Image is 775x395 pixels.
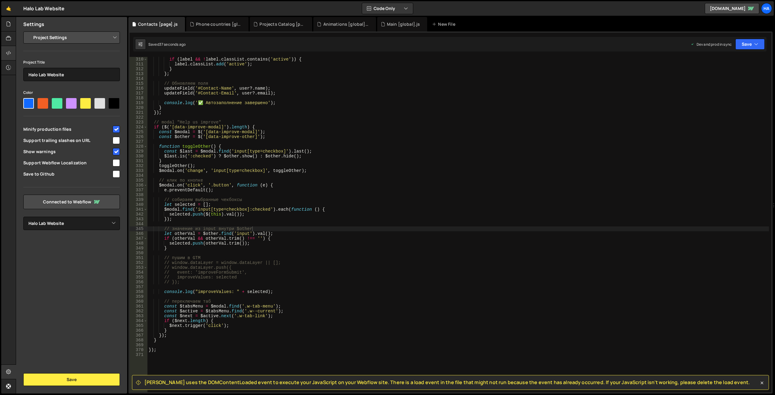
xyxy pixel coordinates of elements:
[130,100,147,105] div: 319
[130,115,147,120] div: 322
[130,67,147,71] div: 312
[259,21,305,27] div: Projects Catalog [page].js
[130,314,147,318] div: 363
[130,265,147,270] div: 353
[130,226,147,231] div: 345
[130,343,147,347] div: 369
[691,42,732,47] div: Dev and prod in sync
[130,120,147,125] div: 323
[130,134,147,139] div: 326
[130,207,147,212] div: 341
[23,171,112,177] span: Save to Github
[130,96,147,100] div: 318
[130,217,147,222] div: 343
[23,5,65,12] div: Halo Lab Website
[130,212,147,217] div: 342
[138,21,178,27] div: Contacts [page].js
[130,299,147,304] div: 360
[130,347,147,352] div: 370
[130,159,147,163] div: 331
[23,195,120,209] a: Connected to Webflow
[23,149,112,155] span: Show warnings
[130,289,147,294] div: 358
[130,154,147,159] div: 330
[130,275,147,280] div: 355
[130,333,147,338] div: 367
[130,110,147,115] div: 321
[144,379,750,386] span: [PERSON_NAME] uses the DOMContentLoaded event to execute your JavaScript on your Webflow site. Th...
[130,183,147,188] div: 336
[130,352,147,357] div: 371
[130,149,147,154] div: 329
[130,285,147,289] div: 357
[130,231,147,236] div: 346
[130,251,147,255] div: 350
[130,338,147,343] div: 368
[130,193,147,197] div: 338
[130,188,147,193] div: 337
[130,76,147,81] div: 314
[130,81,147,86] div: 315
[735,39,765,50] button: Save
[705,3,759,14] a: [DOMAIN_NAME]
[387,21,420,27] div: Main [global].js
[130,91,147,96] div: 317
[23,90,33,96] label: Color
[23,160,112,166] span: Support Webflow Localization
[323,21,369,27] div: Animations [global].js
[130,246,147,251] div: 349
[130,318,147,323] div: 364
[130,57,147,62] div: 310
[130,270,147,275] div: 354
[130,241,147,246] div: 348
[130,130,147,134] div: 325
[130,202,147,207] div: 340
[130,255,147,260] div: 351
[196,21,241,27] div: Phone countries [global].js
[130,178,147,183] div: 335
[130,309,147,314] div: 362
[130,86,147,91] div: 316
[130,304,147,309] div: 361
[761,3,772,14] a: Ha
[130,222,147,226] div: 344
[362,3,413,14] button: Code Only
[23,126,112,132] span: Minify production files
[130,144,147,149] div: 328
[130,294,147,299] div: 359
[23,137,112,143] span: Support trailing slashes on URL
[130,163,147,168] div: 332
[130,197,147,202] div: 339
[130,125,147,130] div: 324
[130,236,147,241] div: 347
[130,280,147,285] div: 356
[130,260,147,265] div: 352
[130,105,147,110] div: 320
[130,139,147,144] div: 327
[23,373,120,386] button: Save
[23,59,45,65] label: Project Title
[432,21,457,27] div: New File
[23,21,44,28] h2: Settings
[130,323,147,328] div: 365
[130,173,147,178] div: 334
[130,328,147,333] div: 366
[1,1,16,16] a: 🤙
[148,42,186,47] div: Saved
[23,68,120,81] input: Project name
[130,62,147,67] div: 311
[130,168,147,173] div: 333
[130,71,147,76] div: 313
[159,42,186,47] div: 37 seconds ago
